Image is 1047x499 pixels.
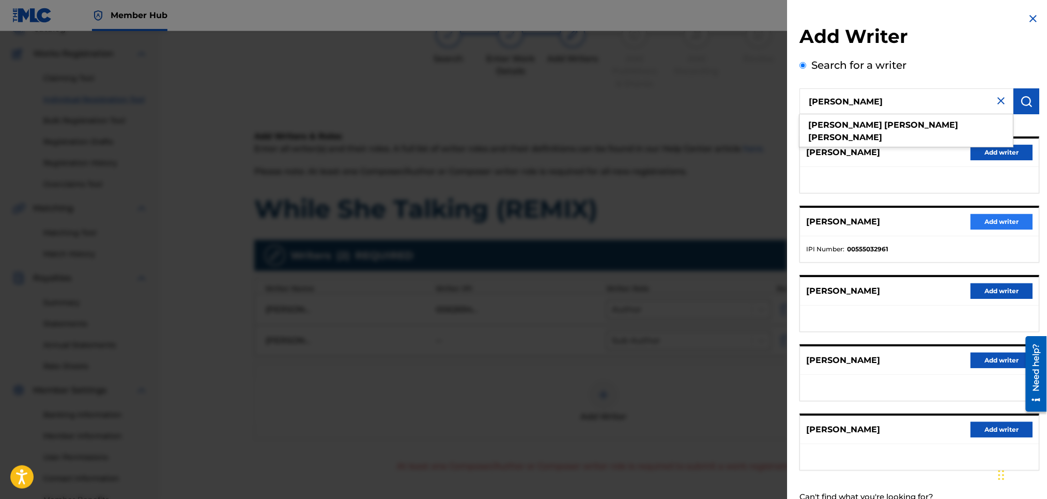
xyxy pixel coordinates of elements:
[807,424,881,436] p: [PERSON_NAME]
[809,120,883,130] strong: [PERSON_NAME]
[971,353,1033,368] button: Add writer
[971,214,1033,230] button: Add writer
[800,25,1040,51] h2: Add Writer
[92,9,104,22] img: Top Rightsholder
[807,245,845,254] span: IPI Number :
[848,245,889,254] strong: 00555032961
[995,449,1047,499] iframe: Chat Widget
[111,9,167,21] span: Member Hub
[998,460,1005,491] div: Drag
[809,132,883,142] strong: [PERSON_NAME]
[885,120,959,130] strong: [PERSON_NAME]
[971,145,1033,160] button: Add writer
[1018,332,1047,416] iframe: Resource Center
[971,422,1033,437] button: Add writer
[807,285,881,297] p: [PERSON_NAME]
[995,95,1008,107] img: close
[800,88,1014,114] input: Search writer's name or IPI Number
[807,354,881,367] p: [PERSON_NAME]
[12,8,52,23] img: MLC Logo
[812,59,907,71] label: Search for a writer
[807,216,881,228] p: [PERSON_NAME]
[1021,95,1033,108] img: Search Works
[807,146,881,159] p: [PERSON_NAME]
[971,283,1033,299] button: Add writer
